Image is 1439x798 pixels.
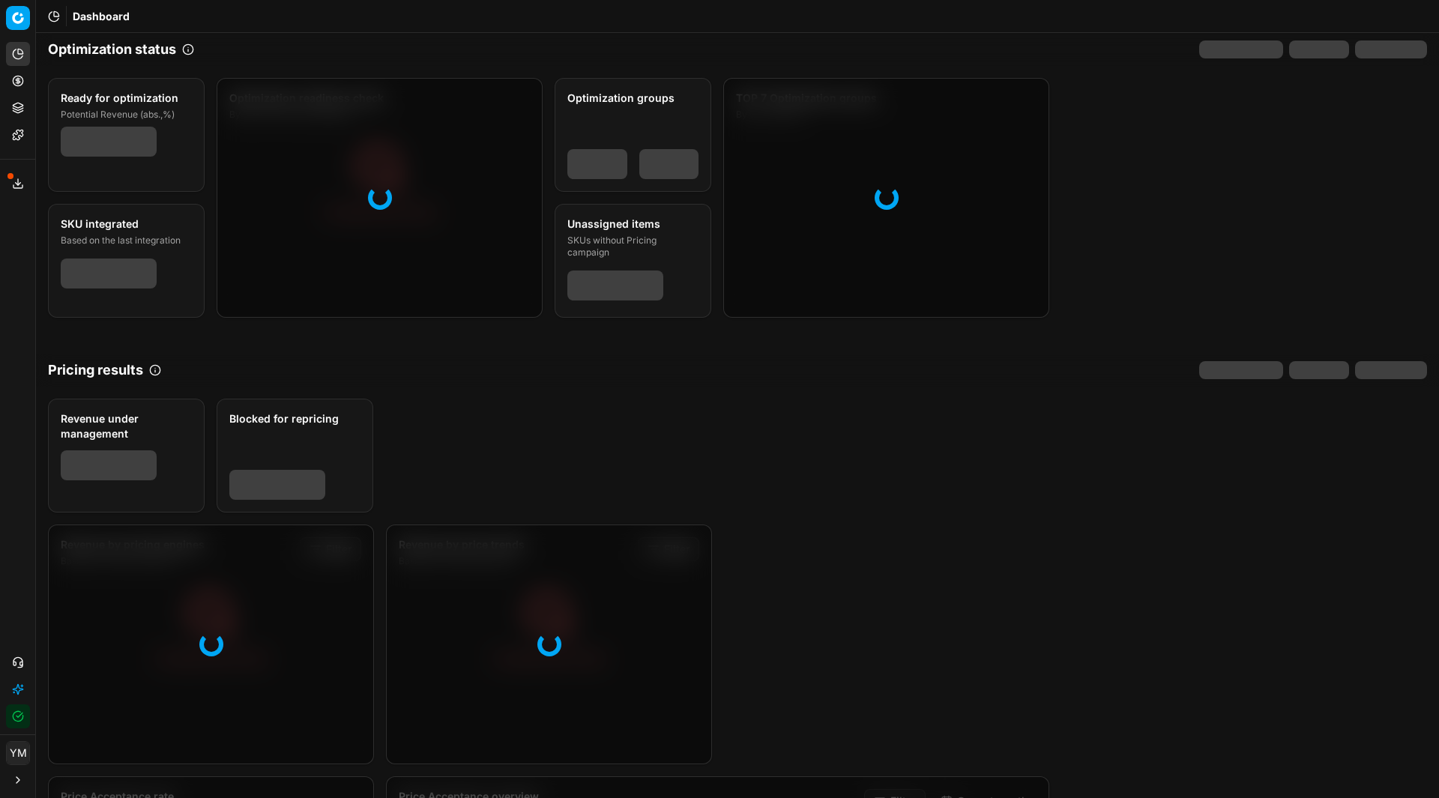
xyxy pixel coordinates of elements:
nav: breadcrumb [73,9,130,24]
span: Dashboard [73,9,130,24]
h2: Pricing results [48,360,143,381]
div: SKUs without Pricing campaign [567,235,696,259]
div: Optimization groups [567,91,696,106]
button: YM [6,741,30,765]
h2: Optimization status [48,39,176,60]
div: Potential Revenue (abs.,%) [61,109,189,121]
div: Based on the last integration [61,235,189,247]
span: YM [7,742,29,764]
div: Revenue under management [61,411,189,441]
div: SKU integrated [61,217,189,232]
div: Ready for optimization [61,91,189,106]
div: Unassigned items [567,217,696,232]
div: Blocked for repricing [229,411,358,426]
